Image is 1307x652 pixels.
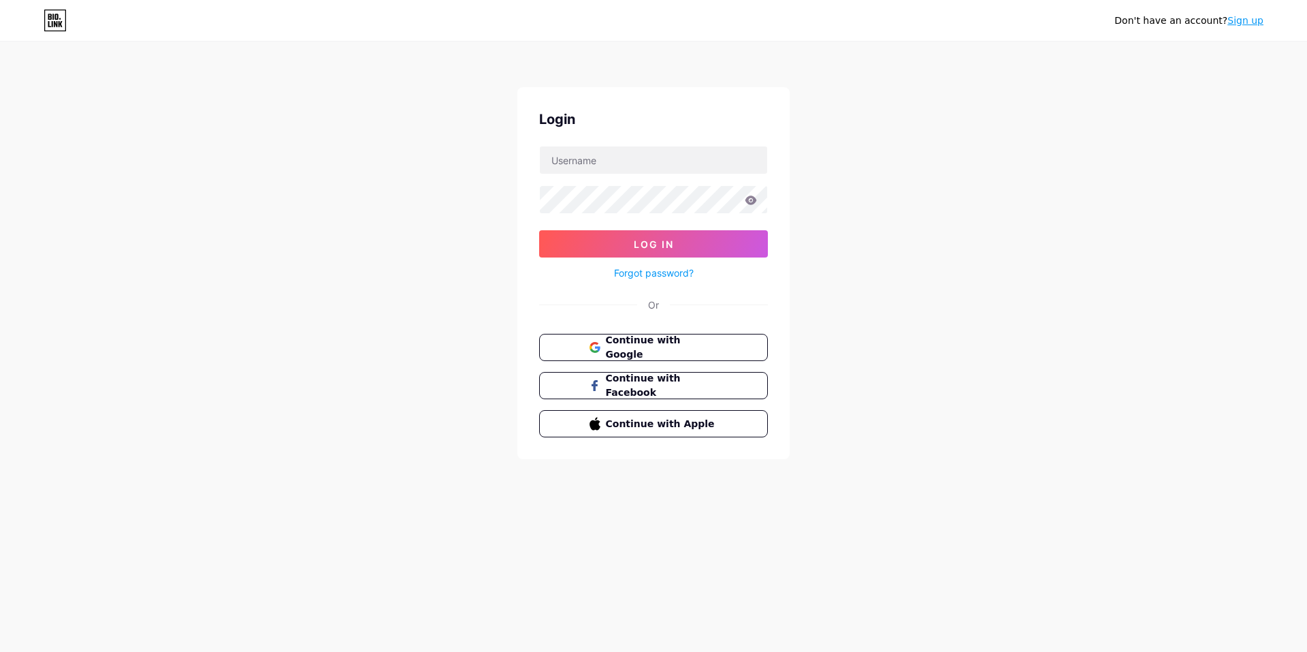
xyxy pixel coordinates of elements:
[1227,15,1263,26] a: Sign up
[606,417,718,431] span: Continue with Apple
[539,334,768,361] button: Continue with Google
[634,238,674,250] span: Log In
[648,298,659,312] div: Or
[540,146,767,174] input: Username
[606,371,718,400] span: Continue with Facebook
[539,372,768,399] button: Continue with Facebook
[539,410,768,437] button: Continue with Apple
[539,109,768,129] div: Login
[614,266,694,280] a: Forgot password?
[1114,14,1263,28] div: Don't have an account?
[539,230,768,258] button: Log In
[606,333,718,362] span: Continue with Google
